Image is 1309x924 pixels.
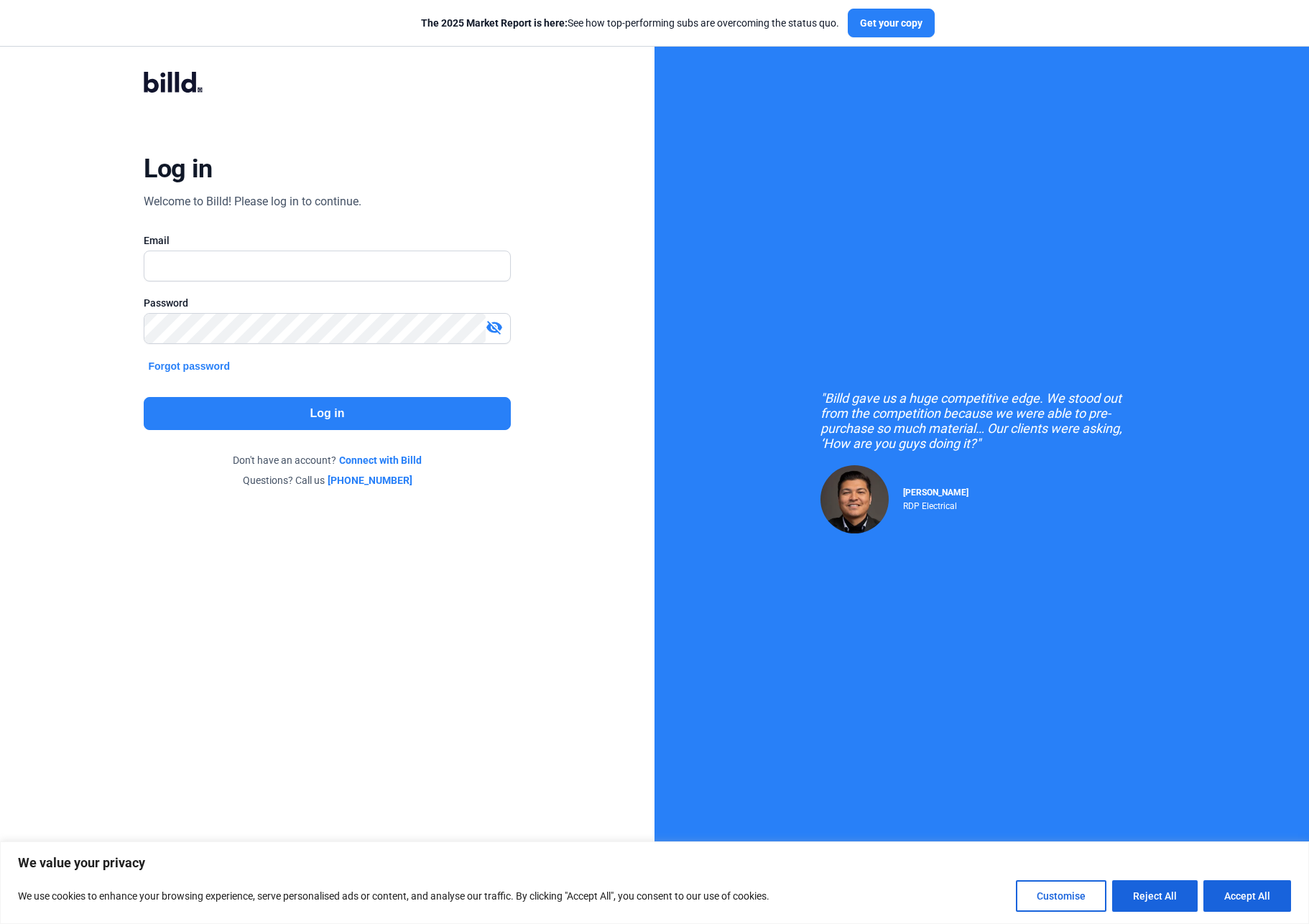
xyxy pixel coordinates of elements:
div: Questions? Call us [144,473,510,487]
div: Email [144,233,510,248]
a: Connect with Billd [339,453,422,467]
div: See how top-performing subs are overcoming the status quo. [421,16,839,30]
button: Reject All [1112,880,1198,912]
p: We use cookies to enhance your browsing experience, serve personalised ads or content, and analys... [18,887,769,905]
div: Password [144,296,510,310]
div: Welcome to Billd! Please log in to continue. [144,193,361,210]
p: We value your privacy [18,854,1291,872]
button: Customise [1016,880,1106,912]
a: [PHONE_NUMBER] [328,473,412,487]
button: Log in [144,397,510,430]
span: [PERSON_NAME] [903,487,968,498]
button: Forgot password [144,358,234,374]
button: Accept All [1203,880,1291,912]
span: The 2025 Market Report is here: [421,17,568,29]
img: Raul Pacheco [820,465,889,533]
mat-icon: visibility_off [486,319,503,336]
div: "Billd gave us a huge competitive edge. We stood out from the competition because we were able to... [820,391,1144,451]
button: Get your copy [848,9,935,37]
div: Don't have an account? [144,453,510,467]
div: RDP Electrical [903,498,968,511]
div: Log in [144,153,212,185]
